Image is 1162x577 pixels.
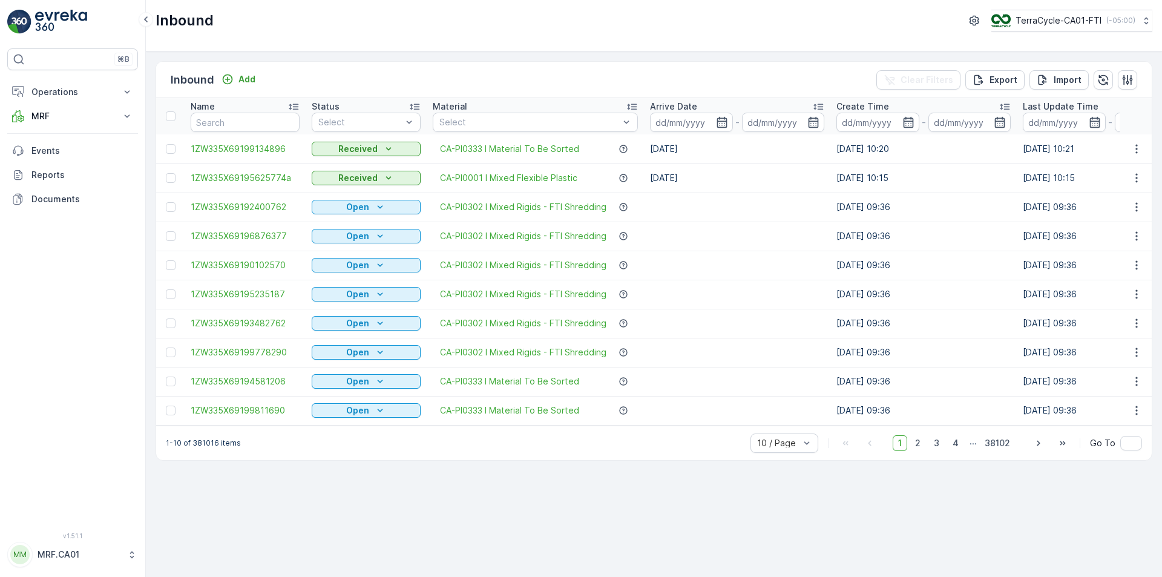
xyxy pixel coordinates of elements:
div: MM [10,545,30,564]
p: Received [338,143,378,155]
button: Export [965,70,1025,90]
td: [DATE] 09:36 [830,396,1017,425]
p: ... [970,435,977,451]
p: Open [346,317,369,329]
input: dd/mm/yyyy [650,113,733,132]
p: Open [346,375,369,387]
a: 1ZW335X69199134896 [191,143,300,155]
a: CA-PI0302 I Mixed Rigids - FTI Shredding [440,230,606,242]
div: Toggle Row Selected [166,173,176,183]
p: Operations [31,86,114,98]
td: [DATE] 09:36 [830,251,1017,280]
span: 38102 [979,435,1016,451]
p: Clear Filters [901,74,953,86]
div: Toggle Row Selected [166,377,176,386]
a: 1ZW335X69195625774a [191,172,300,184]
p: Open [346,404,369,417]
button: Open [312,345,421,360]
p: Inbound [156,11,214,30]
p: Received [338,172,378,184]
p: Create Time [836,101,889,113]
a: CA-PI0302 I Mixed Rigids - FTI Shredding [440,346,606,358]
div: Toggle Row Selected [166,260,176,270]
td: [DATE] [644,134,830,163]
a: 1ZW335X69193482762 [191,317,300,329]
p: Name [191,101,215,113]
button: Open [312,316,421,331]
button: Open [312,229,421,243]
p: Status [312,101,340,113]
span: CA-PI0302 I Mixed Rigids - FTI Shredding [440,259,606,271]
button: Received [312,171,421,185]
p: Open [346,288,369,300]
p: - [922,115,926,130]
p: Open [346,201,369,213]
button: Open [312,287,421,302]
a: CA-PI0333 I Material To Be Sorted [440,404,579,417]
p: Last Update Time [1023,101,1098,113]
a: 1ZW335X69190102570 [191,259,300,271]
span: 2 [910,435,926,451]
p: Open [346,230,369,242]
td: [DATE] 10:20 [830,134,1017,163]
img: logo [7,10,31,34]
p: 1-10 of 381016 items [166,438,241,448]
a: 1ZW335X69196876377 [191,230,300,242]
td: [DATE] 09:36 [830,338,1017,367]
a: 1ZW335X69195235187 [191,288,300,300]
div: Toggle Row Selected [166,202,176,212]
p: Select [318,116,402,128]
a: CA-PI0333 I Material To Be Sorted [440,143,579,155]
p: Inbound [171,71,214,88]
p: Arrive Date [650,101,697,113]
a: CA-PI0302 I Mixed Rigids - FTI Shredding [440,201,606,213]
td: [DATE] 09:36 [830,280,1017,309]
button: MMMRF.CA01 [7,542,138,567]
p: - [1108,115,1112,130]
p: ( -05:00 ) [1106,16,1135,25]
button: Clear Filters [876,70,960,90]
button: Open [312,200,421,214]
p: MRF [31,110,114,122]
p: Export [990,74,1017,86]
td: [DATE] 09:36 [830,222,1017,251]
p: Material [433,101,467,113]
a: Documents [7,187,138,211]
input: Search [191,113,300,132]
a: CA-PI0333 I Material To Be Sorted [440,375,579,387]
input: dd/mm/yyyy [742,113,825,132]
input: dd/mm/yyyy [928,113,1011,132]
p: Select [439,116,619,128]
a: CA-PI0302 I Mixed Rigids - FTI Shredding [440,317,606,329]
a: 1ZW335X69199778290 [191,346,300,358]
p: MRF.CA01 [38,549,121,561]
button: MRF [7,104,138,128]
span: 1 [893,435,907,451]
td: [DATE] [644,163,830,193]
p: Import [1054,74,1082,86]
img: logo_light-DOdMpM7g.png [35,10,87,34]
button: Received [312,142,421,156]
a: 1ZW335X69192400762 [191,201,300,213]
td: [DATE] 09:36 [830,367,1017,396]
span: 1ZW335X69199811690 [191,404,300,417]
button: Add [217,72,260,87]
p: Open [346,259,369,271]
span: Go To [1090,437,1115,449]
button: TerraCycle-CA01-FTI(-05:00) [991,10,1152,31]
p: - [735,115,740,130]
p: ⌘B [117,54,130,64]
button: Open [312,374,421,389]
a: 1ZW335X69194581206 [191,375,300,387]
div: Toggle Row Selected [166,318,176,328]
